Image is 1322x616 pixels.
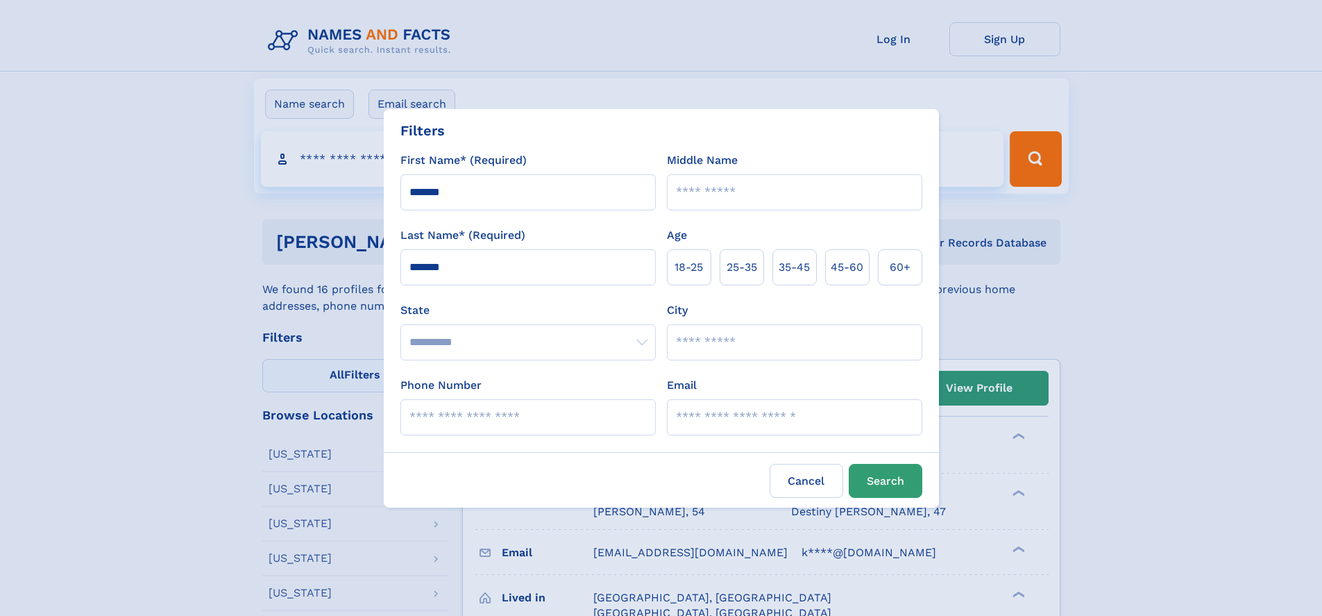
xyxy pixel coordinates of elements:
span: 45‑60 [831,259,863,276]
span: 18‑25 [675,259,703,276]
div: Filters [400,120,445,141]
label: State [400,302,656,319]
label: Phone Number [400,377,482,394]
span: 25‑35 [727,259,757,276]
label: Email [667,377,697,394]
button: Search [849,464,922,498]
label: First Name* (Required) [400,152,527,169]
label: Last Name* (Required) [400,227,525,244]
span: 60+ [890,259,910,276]
span: 35‑45 [779,259,810,276]
label: City [667,302,688,319]
label: Middle Name [667,152,738,169]
label: Age [667,227,687,244]
label: Cancel [770,464,843,498]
